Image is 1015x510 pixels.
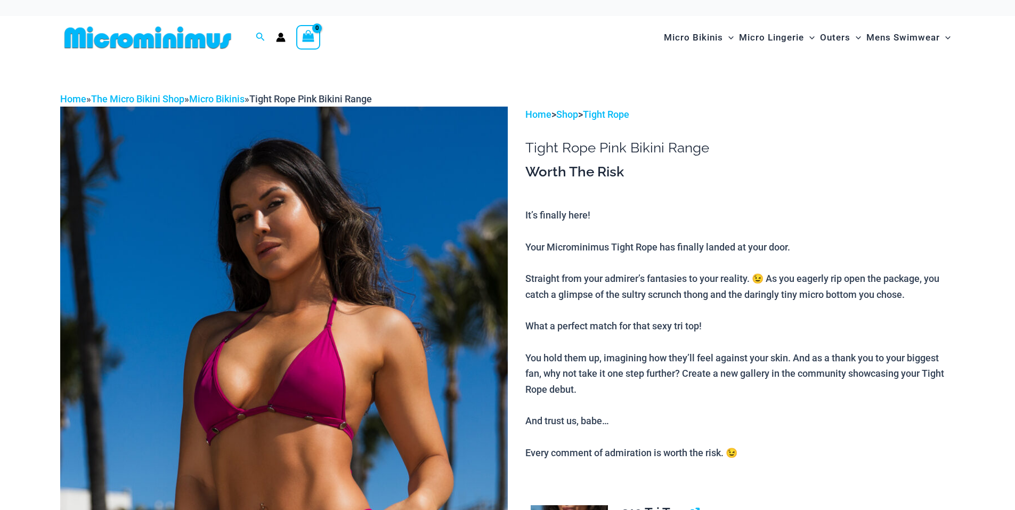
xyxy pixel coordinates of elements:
[583,109,629,120] a: Tight Rope
[189,93,245,104] a: Micro Bikinis
[817,21,864,54] a: OutersMenu ToggleMenu Toggle
[736,21,817,54] a: Micro LingerieMenu ToggleMenu Toggle
[525,107,955,123] p: > >
[850,24,861,51] span: Menu Toggle
[60,93,86,104] a: Home
[864,21,953,54] a: Mens SwimwearMenu ToggleMenu Toggle
[660,20,955,55] nav: Site Navigation
[664,24,723,51] span: Micro Bikinis
[60,93,372,104] span: » » »
[723,24,734,51] span: Menu Toggle
[249,93,372,104] span: Tight Rope Pink Bikini Range
[820,24,850,51] span: Outers
[296,25,321,50] a: View Shopping Cart, empty
[525,207,955,460] p: It’s finally here! Your Microminimus Tight Rope has finally landed at your door. Straight from yo...
[60,26,236,50] img: MM SHOP LOGO FLAT
[804,24,815,51] span: Menu Toggle
[525,140,955,156] h1: Tight Rope Pink Bikini Range
[940,24,951,51] span: Menu Toggle
[739,24,804,51] span: Micro Lingerie
[661,21,736,54] a: Micro BikinisMenu ToggleMenu Toggle
[525,163,955,181] h3: Worth The Risk
[866,24,940,51] span: Mens Swimwear
[276,33,286,42] a: Account icon link
[256,31,265,44] a: Search icon link
[525,109,551,120] a: Home
[91,93,184,104] a: The Micro Bikini Shop
[556,109,578,120] a: Shop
